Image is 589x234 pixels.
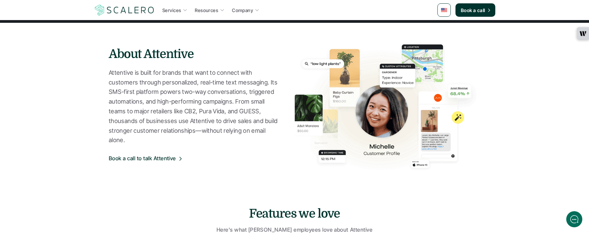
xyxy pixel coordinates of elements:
[109,68,281,145] p: Attentive is built for brands that want to connect with customers through personalized, real-time...
[109,150,183,167] a: Book a call to talk Attentive
[56,191,85,195] span: We run on Gist
[109,46,294,63] h3: About Attentive
[10,89,123,102] button: New conversation
[461,7,485,14] p: Book a call
[194,206,395,222] h3: Features we love
[109,154,176,163] p: Book a call to talk Attentive
[10,33,124,43] h1: Hi! Welcome to [GEOGRAPHIC_DATA].
[232,7,253,14] p: Company
[43,93,80,98] span: New conversation
[195,7,218,14] p: Resources
[455,3,495,17] a: Book a call
[162,7,181,14] p: Services
[10,45,124,77] h2: Let us know if we can help with lifecycle marketing.
[566,211,582,227] iframe: gist-messenger-bubble-iframe
[94,4,155,16] img: Scalero company logotype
